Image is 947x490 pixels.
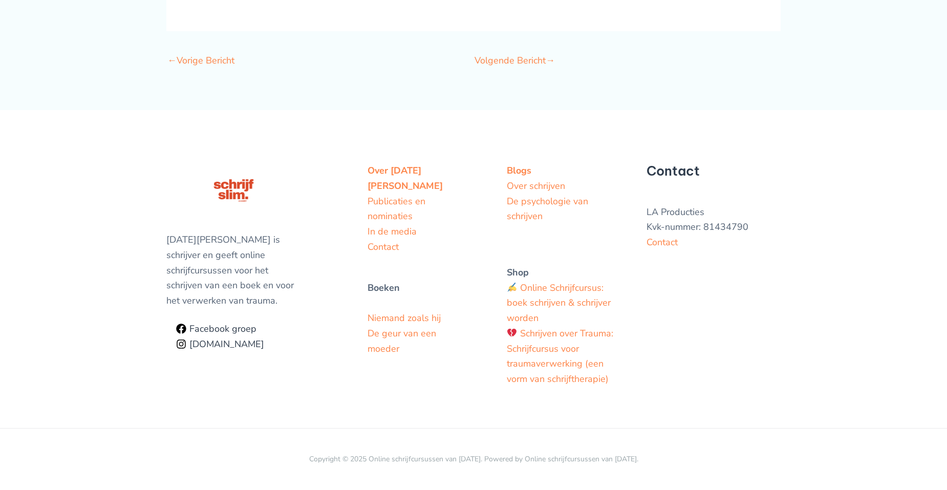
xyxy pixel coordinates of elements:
[507,327,613,385] a: Schrijven over Trauma: Schrijfcursus voor traumaverwerking (een vorm van schrijftherapie)
[546,54,555,67] span: →
[507,163,621,387] aside: Footer Widget 2
[507,283,516,292] img: ✍️
[507,328,516,337] img: 💔
[475,51,555,72] a: Volgende Bericht
[206,163,261,218] img: schrijfcursus schrijfslim academy
[166,31,781,73] nav: Bericht navigatie
[368,327,436,355] a: De geur van een moeder
[507,282,611,324] a: Online Schrijfcursus: boek schrijven & schrijver worden
[173,324,260,334] a: Facebook groep
[507,164,531,177] a: Blogs
[186,339,264,349] span: [DOMAIN_NAME]
[368,163,461,356] aside: Footer Widget 1
[507,180,565,192] a: Over schrijven
[647,163,781,179] h5: Contact
[368,312,441,324] a: Niemand zoals hij
[368,225,417,238] a: In de media
[647,236,678,248] a: Contact
[507,195,588,223] a: De psychologie van schrijven
[166,452,781,467] p: Copyright © 2025 Online schrijfcursussen van [DATE]. Powered by Online schrijfcursussen van [DATE].
[173,339,268,349] a: Schrijfslim.Academy
[507,266,529,279] strong: Shop
[186,324,256,333] span: Facebook groep
[647,163,781,250] aside: Footer Widget 3
[368,282,400,294] strong: Boeken
[167,51,234,72] a: Vorige Bericht
[647,205,781,250] p: LA Producties Kvk-nummer: 81434790
[368,164,443,192] a: Over [DATE][PERSON_NAME]
[368,195,425,223] a: Publicaties en nominaties
[368,241,399,253] a: Contact
[166,232,301,309] p: [DATE][PERSON_NAME] is schrijver en geeft online schrijfcursussen voor het schrijven van een boek...
[167,54,177,67] span: ←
